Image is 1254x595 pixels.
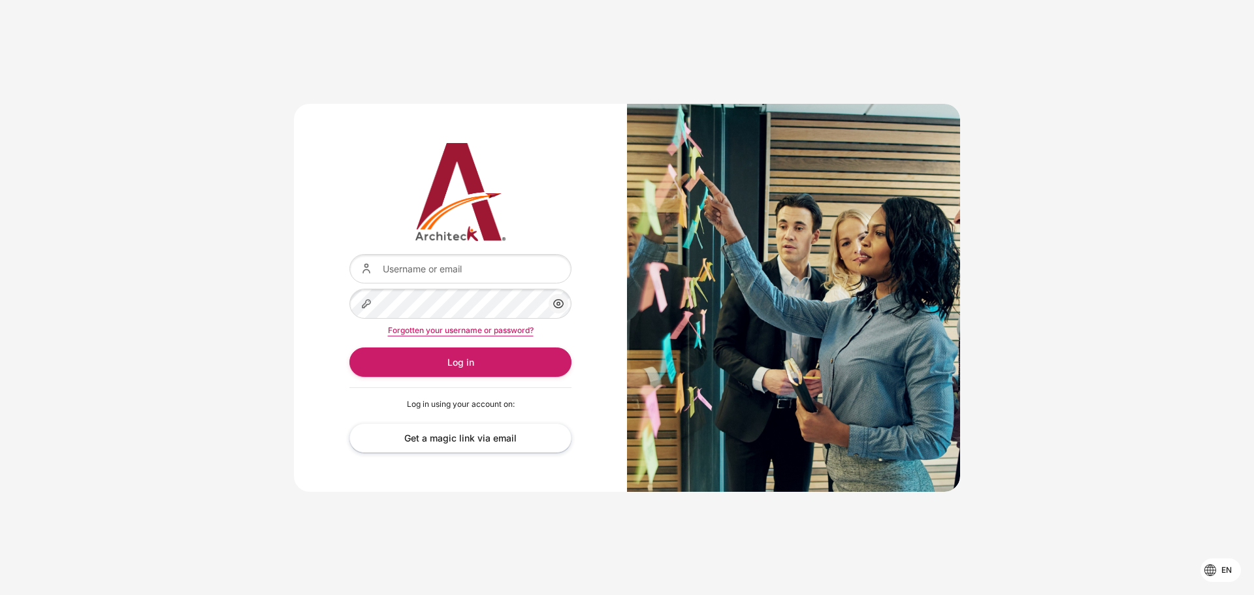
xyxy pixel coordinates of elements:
button: Languages [1200,558,1241,582]
button: Log in [349,347,571,377]
a: Architeck 12 Architeck 12 [349,143,571,241]
img: Architeck 12 [349,143,571,241]
input: Username or email [349,254,571,283]
a: Get a magic link via email [349,423,571,453]
span: en [1221,564,1232,576]
a: Forgotten your username or password? [388,325,534,335]
p: Log in using your account on: [349,398,571,410]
